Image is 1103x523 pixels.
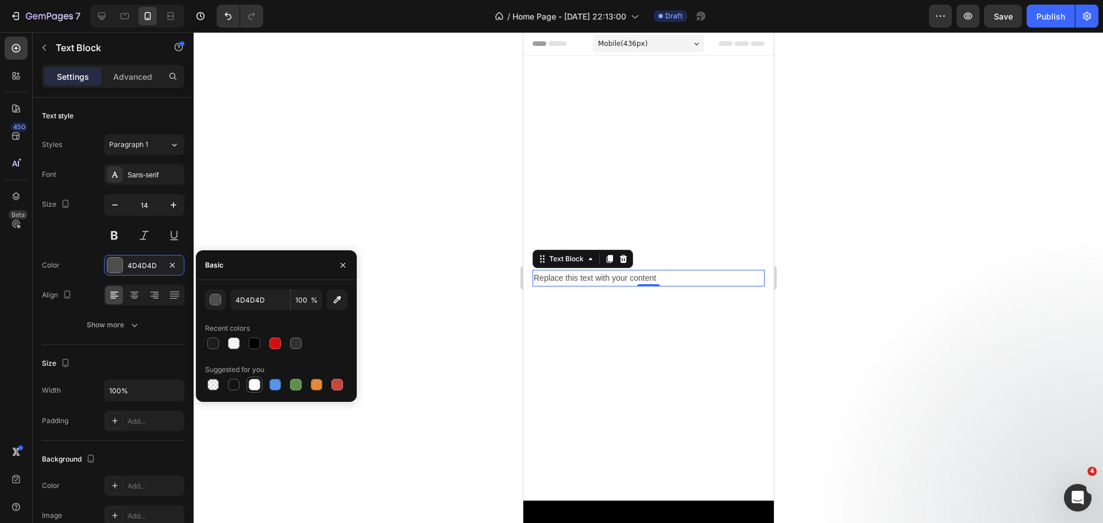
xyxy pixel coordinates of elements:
[994,11,1013,21] span: Save
[42,288,74,303] div: Align
[42,356,72,371] div: Size
[128,170,182,180] div: Sans-serif
[75,9,80,23] p: 7
[205,323,250,334] div: Recent colors
[42,111,74,121] div: Text style
[507,10,510,22] span: /
[42,169,56,180] div: Font
[512,10,626,22] span: Home Page - [DATE] 22:13:00
[984,5,1022,28] button: Save
[42,385,61,396] div: Width
[128,261,161,271] div: 4D4D4D
[42,452,98,467] div: Background
[56,41,153,55] p: Text Block
[42,260,60,270] div: Color
[42,416,68,426] div: Padding
[205,365,264,375] div: Suggested for you
[205,260,223,270] div: Basic
[42,140,62,150] div: Styles
[42,481,60,491] div: Color
[104,134,184,155] button: Paragraph 1
[105,380,184,401] input: Auto
[5,5,86,28] button: 7
[42,197,72,212] div: Size
[42,510,62,521] div: Image
[230,289,290,310] input: Eg: FFFFFF
[311,295,318,305] span: %
[1036,10,1065,22] div: Publish
[665,11,682,21] span: Draft
[128,481,182,491] div: Add...
[11,122,28,131] div: 450
[1087,467,1097,476] span: 4
[1064,484,1092,512] iframe: Intercom live chat
[113,71,152,83] p: Advanced
[87,319,140,331] div: Show more
[217,5,263,28] div: Undo/Redo
[128,511,182,521] div: Add...
[109,140,148,150] span: Paragraph 1
[42,315,184,335] button: Show more
[1027,5,1075,28] button: Publish
[57,71,89,83] p: Settings
[9,210,28,219] div: Beta
[523,32,774,523] iframe: Design area
[128,416,182,427] div: Add...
